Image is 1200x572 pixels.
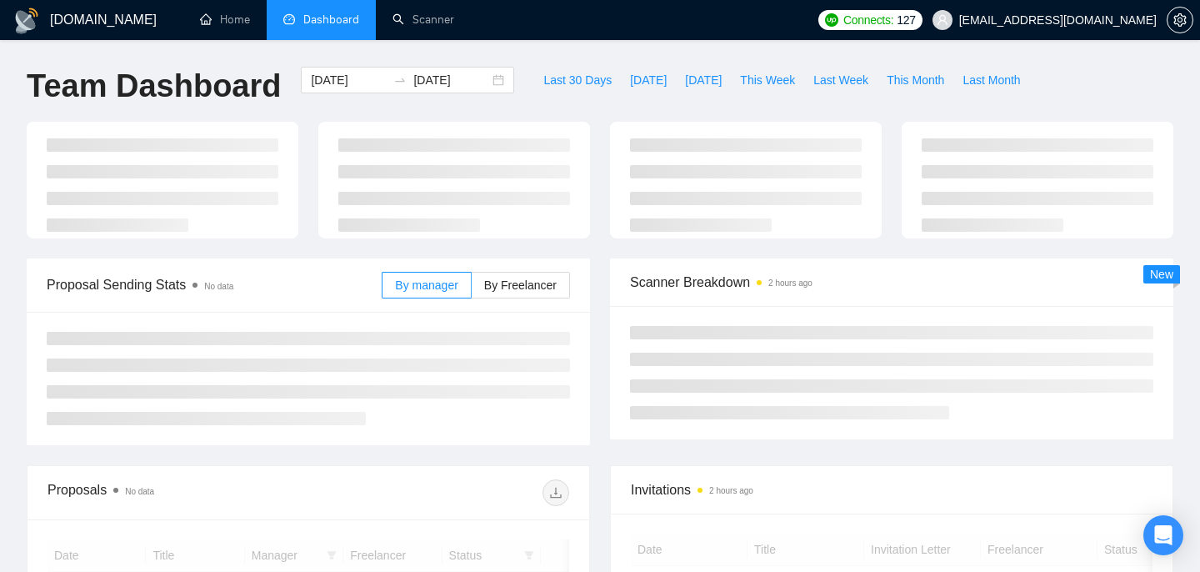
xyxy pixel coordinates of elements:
span: [DATE] [685,71,722,89]
a: setting [1167,13,1193,27]
span: Proposal Sending Stats [47,274,382,295]
span: No data [204,282,233,291]
span: This Month [887,71,944,89]
span: Last Month [962,71,1020,89]
a: searchScanner [392,13,454,27]
span: swap-right [393,73,407,87]
div: Open Intercom Messenger [1143,515,1183,555]
button: [DATE] [621,67,676,93]
span: Invitations [631,479,1152,500]
span: New [1150,268,1173,281]
span: By Freelancer [484,278,557,292]
button: setting [1167,7,1193,33]
h1: Team Dashboard [27,67,281,106]
span: This Week [740,71,795,89]
img: upwork-logo.png [825,13,838,27]
time: 2 hours ago [709,486,753,495]
button: Last Month [953,67,1029,93]
button: Last Week [804,67,877,93]
button: This Month [877,67,953,93]
span: [DATE] [630,71,667,89]
button: [DATE] [676,67,731,93]
time: 2 hours ago [768,278,812,288]
span: to [393,73,407,87]
span: dashboard [283,13,295,25]
button: Last 30 Days [534,67,621,93]
span: No data [125,487,154,496]
span: Connects: [843,11,893,29]
a: homeHome [200,13,250,27]
img: logo [13,8,40,34]
span: By manager [395,278,457,292]
span: user [937,14,948,26]
span: setting [1167,13,1192,27]
span: Dashboard [303,13,359,27]
input: Start date [311,71,387,89]
button: This Week [731,67,804,93]
span: Last Week [813,71,868,89]
span: Scanner Breakdown [630,272,1153,293]
span: Last 30 Days [543,71,612,89]
div: Proposals [47,479,308,506]
input: End date [413,71,489,89]
span: 127 [897,11,915,29]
